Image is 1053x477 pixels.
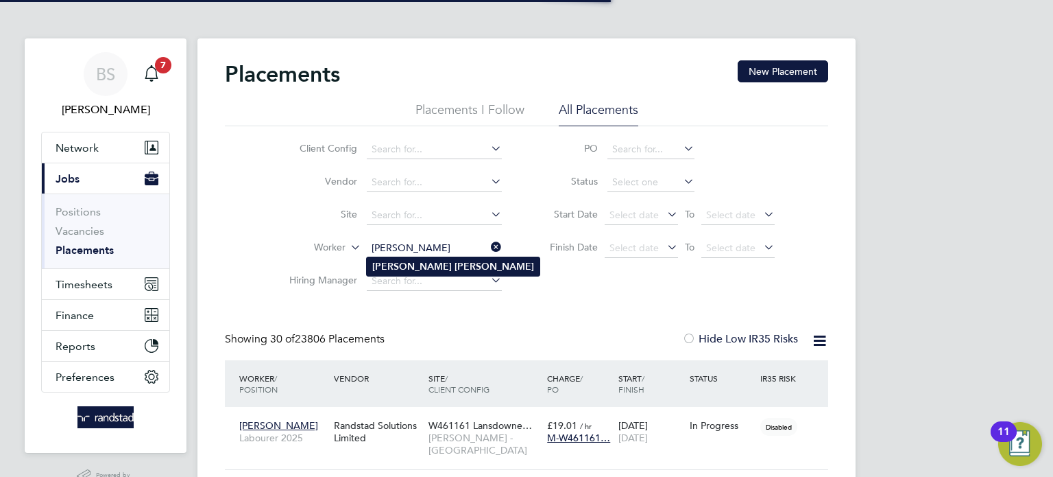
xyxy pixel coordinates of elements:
[998,422,1042,466] button: Open Resource Center, 11 new notifications
[42,362,169,392] button: Preferences
[236,366,330,402] div: Worker
[42,331,169,361] button: Reports
[367,239,502,258] input: Search for...
[686,366,758,391] div: Status
[425,366,544,402] div: Site
[681,238,699,256] span: To
[278,142,357,154] label: Client Config
[41,102,170,118] span: Bradley Soan
[615,412,686,451] div: [DATE]
[367,206,502,225] input: Search for...
[607,140,694,159] input: Search for...
[330,412,425,451] div: Randstad Solutions Limited
[56,371,114,384] span: Preferences
[42,132,169,163] button: Network
[42,163,169,194] button: Jobs
[681,205,699,223] span: To
[690,419,754,432] div: In Progress
[609,242,659,254] span: Select date
[615,366,686,402] div: Start
[56,340,95,353] span: Reports
[580,421,592,431] span: / hr
[270,332,295,346] span: 30 of
[536,175,598,187] label: Status
[96,65,115,83] span: BS
[547,432,610,444] span: M-W461161…
[618,432,648,444] span: [DATE]
[56,309,94,322] span: Finance
[236,412,828,423] a: [PERSON_NAME]Labourer 2025Randstad Solutions LimitedW461161 Lansdowne…[PERSON_NAME] - [GEOGRAPHIC...
[239,419,318,432] span: [PERSON_NAME]
[544,366,615,402] div: Charge
[372,261,452,272] b: [PERSON_NAME]
[760,418,797,436] span: Disabled
[42,269,169,299] button: Timesheets
[559,102,638,126] li: All Placements
[138,52,165,96] a: 7
[536,208,598,220] label: Start Date
[239,432,327,444] span: Labourer 2025
[455,261,534,272] b: [PERSON_NAME]
[757,366,804,391] div: IR35 Risk
[609,209,659,221] span: Select date
[278,274,357,286] label: Hiring Manager
[607,173,694,192] input: Select one
[225,60,340,88] h2: Placements
[56,141,99,154] span: Network
[225,332,387,347] div: Showing
[42,300,169,330] button: Finance
[270,332,385,346] span: 23806 Placements
[547,419,577,432] span: £19.01
[367,173,502,192] input: Search for...
[367,140,502,159] input: Search for...
[997,432,1010,450] div: 11
[330,366,425,391] div: Vendor
[42,194,169,268] div: Jobs
[239,373,278,395] span: / Position
[536,241,598,253] label: Finish Date
[278,175,357,187] label: Vendor
[41,52,170,118] a: BS[PERSON_NAME]
[56,278,112,291] span: Timesheets
[56,224,104,237] a: Vacancies
[56,244,114,257] a: Placements
[682,332,798,346] label: Hide Low IR35 Risks
[536,142,598,154] label: PO
[706,242,755,254] span: Select date
[428,419,532,432] span: W461161 Lansdowne…
[25,38,186,453] nav: Main navigation
[415,102,524,126] li: Placements I Follow
[56,205,101,218] a: Positions
[738,60,828,82] button: New Placement
[618,373,644,395] span: / Finish
[367,272,502,291] input: Search for...
[267,241,346,255] label: Worker
[56,172,80,185] span: Jobs
[706,209,755,221] span: Select date
[278,208,357,220] label: Site
[428,373,489,395] span: / Client Config
[77,406,134,428] img: randstad-logo-retina.png
[41,406,170,428] a: Go to home page
[547,373,583,395] span: / PO
[155,57,171,73] span: 7
[428,432,540,456] span: [PERSON_NAME] - [GEOGRAPHIC_DATA]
